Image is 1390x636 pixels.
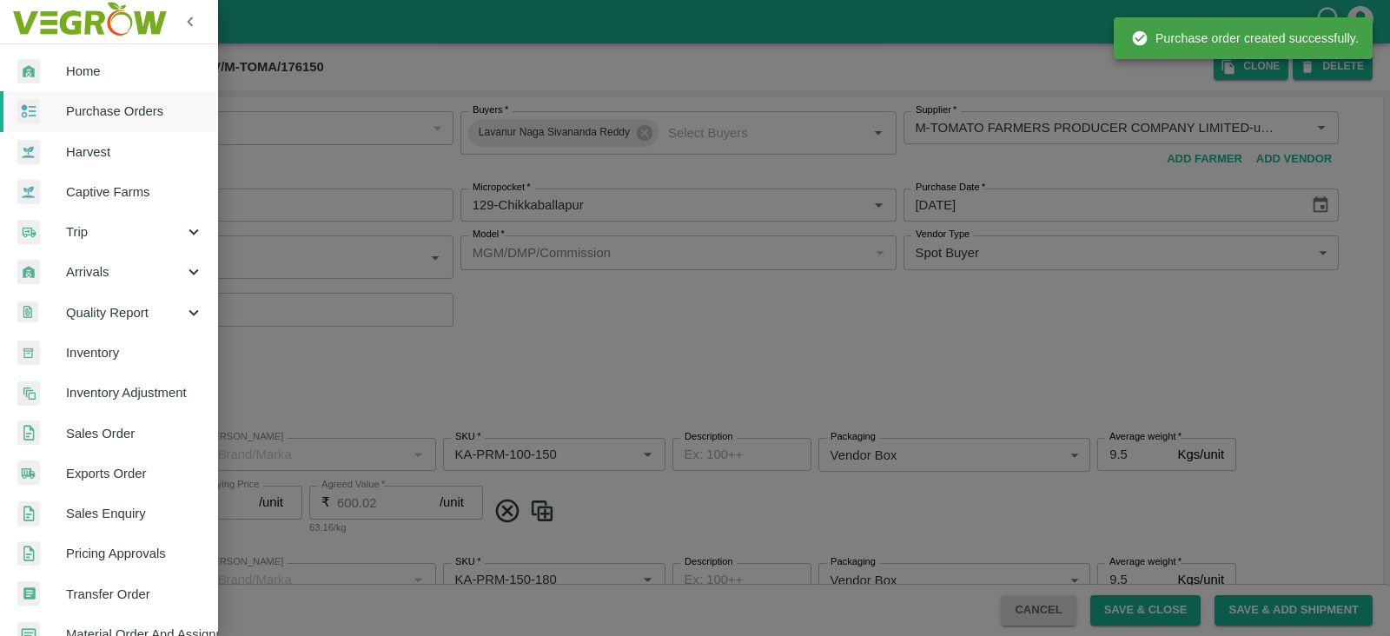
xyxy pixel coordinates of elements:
[17,541,40,566] img: sales
[17,139,40,165] img: harvest
[17,301,38,323] img: qualityReport
[66,424,203,443] span: Sales Order
[17,581,40,606] img: whTransfer
[66,182,203,202] span: Captive Farms
[66,62,203,81] span: Home
[17,260,40,285] img: whArrival
[66,544,203,563] span: Pricing Approvals
[17,179,40,205] img: harvest
[66,343,203,362] span: Inventory
[17,99,40,124] img: reciept
[66,303,184,322] span: Quality Report
[17,421,40,446] img: sales
[66,585,203,604] span: Transfer Order
[1131,23,1359,54] div: Purchase order created successfully.
[17,501,40,527] img: sales
[17,460,40,486] img: shipments
[66,222,184,242] span: Trip
[17,341,40,366] img: whInventory
[66,102,203,121] span: Purchase Orders
[17,381,40,406] img: inventory
[66,504,203,523] span: Sales Enquiry
[66,262,184,282] span: Arrivals
[66,383,203,402] span: Inventory Adjustment
[17,220,40,245] img: delivery
[66,464,203,483] span: Exports Order
[17,59,40,84] img: whArrival
[66,142,203,162] span: Harvest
